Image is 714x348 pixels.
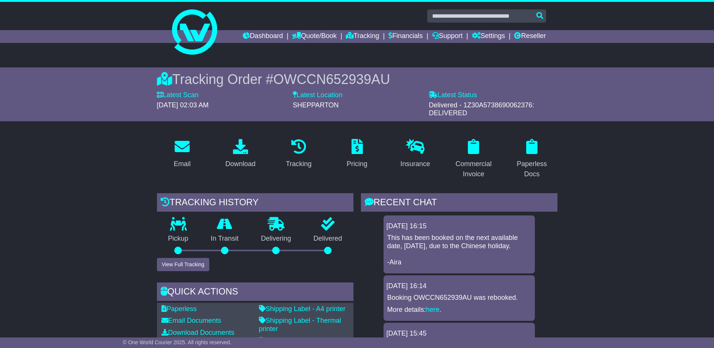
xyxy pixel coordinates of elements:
a: Tracking [346,30,379,43]
p: Delivering [250,235,303,243]
a: Original Address Label [259,337,332,345]
div: Paperless Docs [512,159,553,179]
a: Financials [388,30,423,43]
a: Paperless [161,305,197,313]
a: Download [221,136,260,172]
span: SHEPPARTON [293,101,339,109]
a: Support [432,30,463,43]
a: Pricing [342,136,372,172]
span: OWCCN652939AU [273,72,390,87]
div: [DATE] 16:14 [387,282,532,290]
button: View Full Tracking [157,258,209,271]
div: [DATE] 15:45 [387,330,532,338]
p: Pickup [157,235,200,243]
p: Booking OWCCN652939AU was rebooked. [387,294,531,302]
a: Commercial Invoice [448,136,499,182]
a: Insurance [396,136,435,172]
div: Tracking Order # [157,71,557,87]
a: Email Documents [161,317,221,324]
div: Commercial Invoice [453,159,494,179]
div: Pricing [347,159,367,169]
span: Delivered - 1Z30A5738690062376: DELIVERED [429,101,534,117]
span: © One World Courier 2025. All rights reserved. [123,339,231,345]
a: here [426,306,440,313]
label: Latest Scan [157,91,199,99]
label: Latest Status [429,91,477,99]
a: Quote/Book [292,30,336,43]
p: In Transit [199,235,250,243]
a: Email [169,136,195,172]
div: [DATE] 16:15 [387,222,532,230]
a: Reseller [514,30,546,43]
div: Tracking [286,159,311,169]
p: Delivered [302,235,353,243]
a: Tracking [281,136,316,172]
p: More details: . [387,306,531,314]
div: RECENT CHAT [361,193,557,214]
a: Paperless Docs [507,136,557,182]
div: Insurance [400,159,430,169]
label: Latest Location [293,91,343,99]
span: [DATE] 02:03 AM [157,101,209,109]
p: This has been booked on the next available date, [DATE], due to the Chinese holiday. -Aira [387,234,531,266]
div: Tracking history [157,193,353,214]
a: Dashboard [243,30,283,43]
a: Download Documents [161,329,234,336]
div: Email [174,159,190,169]
a: Shipping Label - Thermal printer [259,317,341,333]
a: Settings [472,30,505,43]
div: Download [225,159,256,169]
div: Quick Actions [157,282,353,303]
a: Shipping Label - A4 printer [259,305,346,313]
